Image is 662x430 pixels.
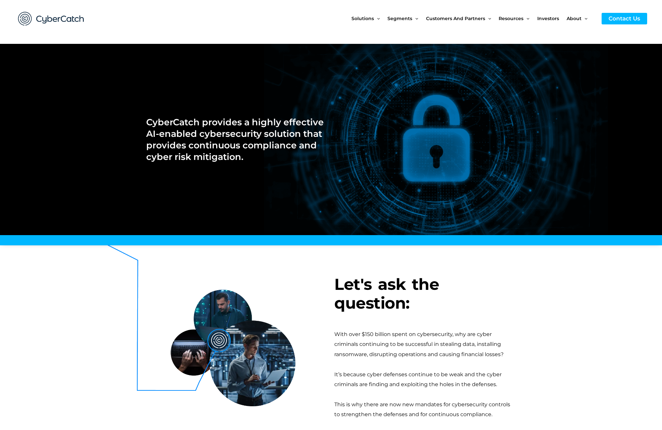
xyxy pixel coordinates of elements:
[12,5,91,32] img: CyberCatch
[499,5,523,32] span: Resources
[334,329,516,359] div: With over $150 billion spent on cybersecurity, why are cyber criminals continuing to be successfu...
[537,5,559,32] span: Investors
[537,5,567,32] a: Investors
[334,370,516,390] div: It’s because cyber defenses continue to be weak and the cyber criminals are finding and exploitin...
[374,5,380,32] span: Menu Toggle
[146,116,324,163] h2: CyberCatch provides a highly effective AI-enabled cybersecurity solution that provides continuous...
[581,5,587,32] span: Menu Toggle
[485,5,491,32] span: Menu Toggle
[523,5,529,32] span: Menu Toggle
[412,5,418,32] span: Menu Toggle
[426,5,485,32] span: Customers and Partners
[351,5,374,32] span: Solutions
[351,5,595,32] nav: Site Navigation: New Main Menu
[387,5,412,32] span: Segments
[602,13,647,24] a: Contact Us
[334,275,516,313] h3: Let's ask the question:
[334,400,516,420] div: This is why there are now new mandates for cybersecurity controls to strengthen the defenses and ...
[567,5,581,32] span: About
